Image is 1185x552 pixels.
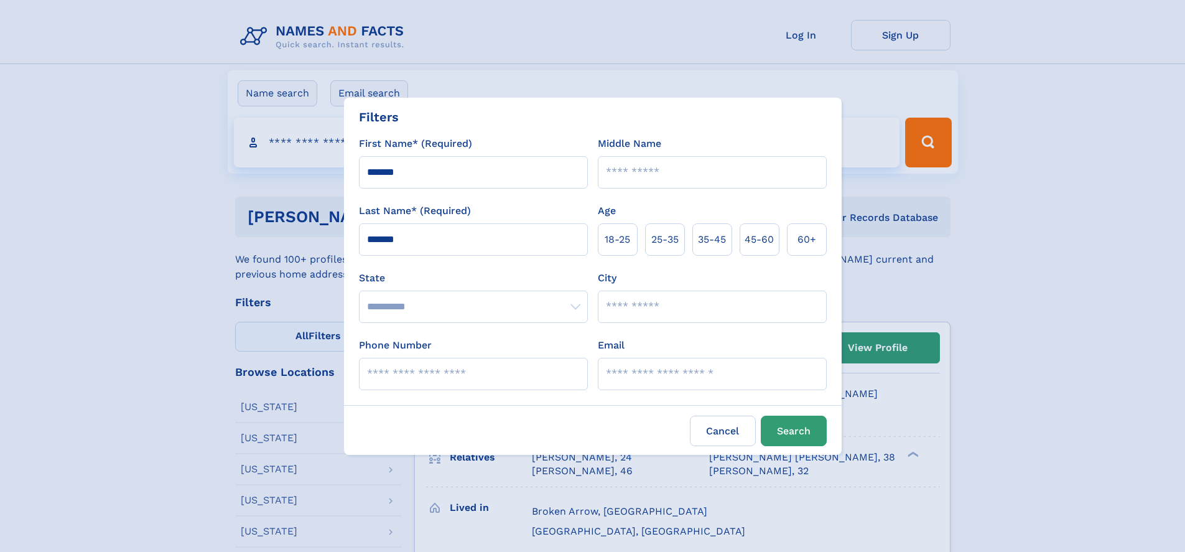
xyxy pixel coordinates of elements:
label: Last Name* (Required) [359,203,471,218]
label: City [598,271,616,286]
span: 60+ [797,232,816,247]
label: Email [598,338,625,353]
button: Search [761,416,827,446]
span: 25‑35 [651,232,679,247]
span: 45‑60 [745,232,774,247]
label: Middle Name [598,136,661,151]
label: Cancel [690,416,756,446]
span: 18‑25 [605,232,630,247]
label: State [359,271,588,286]
label: Phone Number [359,338,432,353]
div: Filters [359,108,399,126]
label: Age [598,203,616,218]
label: First Name* (Required) [359,136,472,151]
span: 35‑45 [698,232,726,247]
